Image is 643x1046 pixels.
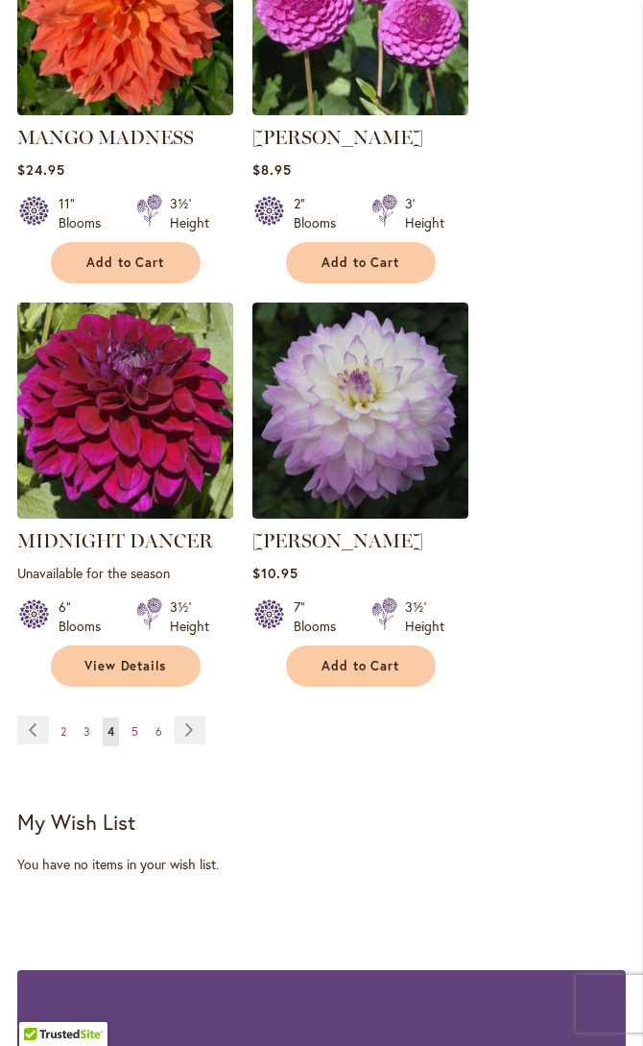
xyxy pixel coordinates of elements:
[170,194,209,232] div: 3½' Height
[252,564,298,582] span: $10.95
[51,242,201,283] button: Add to Cart
[84,658,167,674] span: View Details
[170,597,209,636] div: 3½' Height
[17,808,135,836] strong: My Wish List
[17,101,233,119] a: Mango Madness
[17,529,213,552] a: MIDNIGHT DANCER
[17,126,194,149] a: MANGO MADNESS
[79,718,95,746] a: 3
[59,597,113,636] div: 6" Blooms
[14,978,68,1032] iframe: Launch Accessibility Center
[294,194,348,232] div: 2" Blooms
[252,126,423,149] a: [PERSON_NAME]
[405,597,444,636] div: 3½' Height
[127,718,143,746] a: 5
[56,718,71,746] a: 2
[252,160,292,179] span: $8.95
[17,303,233,519] img: Midnight Dancer
[294,597,348,636] div: 7" Blooms
[17,564,233,582] p: Unavailable for the season
[405,194,444,232] div: 3' Height
[59,194,113,232] div: 11" Blooms
[252,303,468,519] img: MIKAYLA MIRANDA
[83,724,90,739] span: 3
[252,504,468,523] a: MIKAYLA MIRANDA
[321,255,400,271] span: Add to Cart
[155,724,162,739] span: 6
[151,718,167,746] a: 6
[17,504,233,523] a: Midnight Dancer
[60,724,66,739] span: 2
[107,724,114,739] span: 4
[17,855,626,874] div: You have no items in your wish list.
[51,645,201,687] a: View Details
[252,529,423,552] a: [PERSON_NAME]
[131,724,138,739] span: 5
[252,101,468,119] a: MARY MUNNS
[17,160,65,179] span: $24.95
[286,645,436,687] button: Add to Cart
[286,242,436,283] button: Add to Cart
[321,658,400,674] span: Add to Cart
[86,255,165,271] span: Add to Cart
